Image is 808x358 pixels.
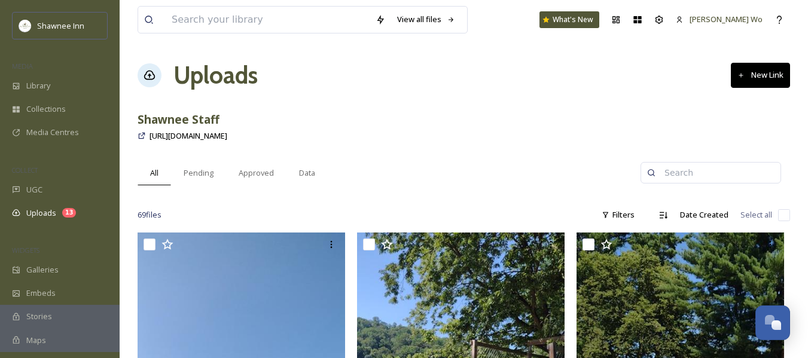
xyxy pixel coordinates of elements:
a: [URL][DOMAIN_NAME] [150,128,227,143]
span: Shawnee Inn [37,20,84,31]
span: Library [26,80,50,91]
span: Approved [239,167,274,179]
button: New Link [731,63,790,87]
a: What's New [539,11,599,28]
span: Embeds [26,287,56,299]
span: Galleries [26,264,59,276]
div: Filters [596,203,641,227]
span: [URL][DOMAIN_NAME] [150,130,227,141]
span: [PERSON_NAME] Wo [690,14,763,25]
div: 13 [62,208,76,218]
span: UGC [26,184,42,195]
input: Search [658,161,775,185]
a: Uploads [173,57,258,93]
strong: Shawnee Staff [138,111,219,127]
span: WIDGETS [12,246,39,255]
input: Search your library [166,7,370,33]
span: All [150,167,158,179]
span: Maps [26,335,46,346]
span: Pending [184,167,214,179]
button: Open Chat [755,305,790,340]
div: Date Created [674,203,734,227]
a: [PERSON_NAME] Wo [670,8,769,31]
span: Select all [740,209,772,221]
span: Stories [26,311,52,322]
span: Uploads [26,207,56,219]
span: Collections [26,103,66,115]
span: Data [299,167,315,179]
span: 69 file s [138,209,161,221]
a: View all files [391,8,461,31]
span: COLLECT [12,166,38,175]
img: shawnee-300x300.jpg [19,20,31,32]
span: Media Centres [26,127,79,138]
span: MEDIA [12,62,33,71]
